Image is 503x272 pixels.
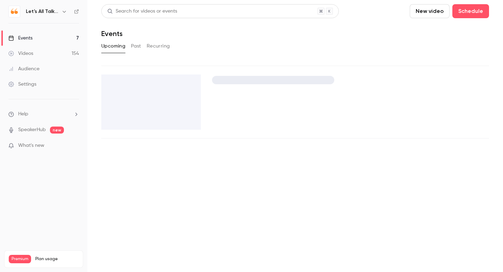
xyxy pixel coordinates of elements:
[147,41,170,52] button: Recurring
[8,110,79,118] li: help-dropdown-opener
[452,4,489,18] button: Schedule
[101,41,125,52] button: Upcoming
[8,35,32,42] div: Events
[35,256,79,262] span: Plan usage
[18,110,28,118] span: Help
[8,50,33,57] div: Videos
[107,8,177,15] div: Search for videos or events
[9,6,20,17] img: Let's All Talk Mental Health
[101,29,123,38] h1: Events
[8,81,36,88] div: Settings
[8,65,39,72] div: Audience
[131,41,141,52] button: Past
[26,8,59,15] h6: Let's All Talk Mental Health
[18,142,44,149] span: What's new
[18,126,46,134] a: SpeakerHub
[9,255,31,263] span: Premium
[50,127,64,134] span: new
[410,4,450,18] button: New video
